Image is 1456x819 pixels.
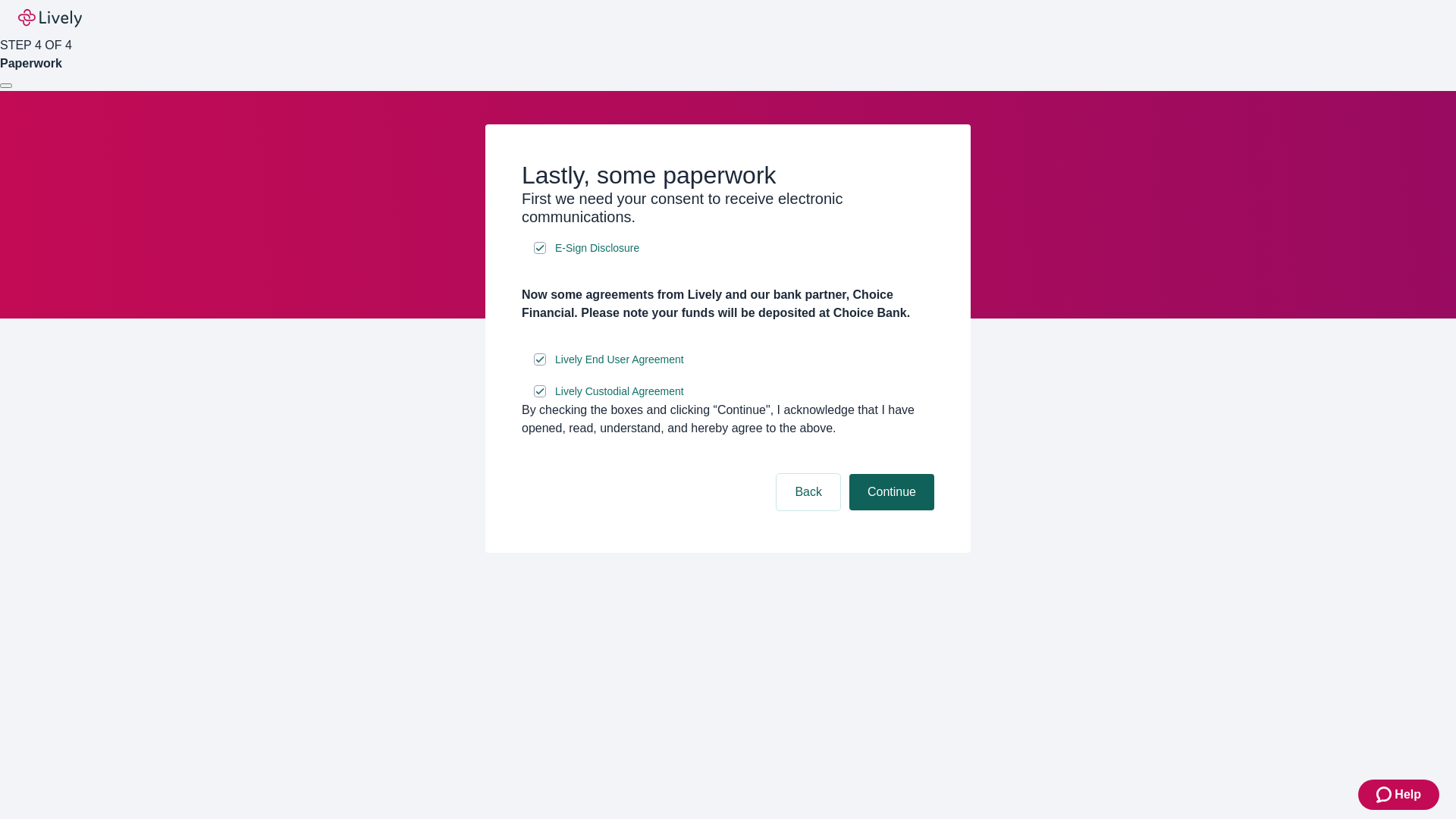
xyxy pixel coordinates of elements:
h2: Lastly, some paperwork [522,161,934,190]
img: Lively [18,9,82,27]
a: e-sign disclosure document [552,239,642,258]
button: Zendesk support iconHelp [1358,780,1439,810]
svg: Zendesk support icon [1376,786,1395,804]
div: By checking the boxes and clicking “Continue", I acknowledge that I have opened, read, understand... [522,401,934,438]
a: e-sign disclosure document [552,350,687,369]
button: Back [777,474,840,510]
span: E-Sign Disclosure [555,240,639,256]
span: Lively Custodial Agreement [555,384,684,400]
h3: First we need your consent to receive electronic communications. [522,190,934,226]
a: e-sign disclosure document [552,382,687,401]
h4: Now some agreements from Lively and our bank partner, Choice Financial. Please note your funds wi... [522,286,934,322]
button: Continue [849,474,934,510]
span: Lively End User Agreement [555,352,684,368]
span: Help [1395,786,1421,804]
